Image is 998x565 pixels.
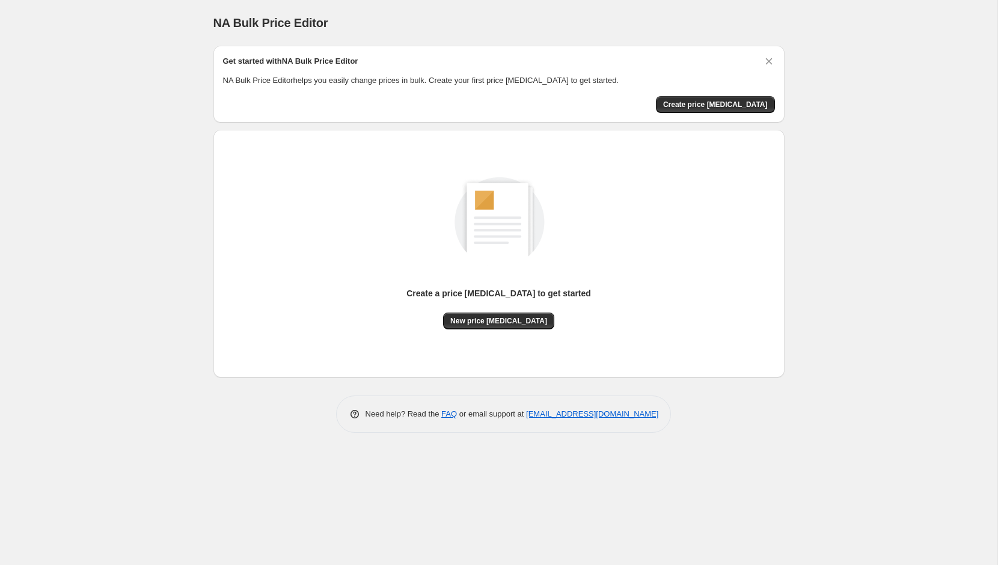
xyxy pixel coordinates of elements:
[443,313,554,329] button: New price [MEDICAL_DATA]
[663,100,768,109] span: Create price [MEDICAL_DATA]
[406,287,591,299] p: Create a price [MEDICAL_DATA] to get started
[223,55,358,67] h2: Get started with NA Bulk Price Editor
[213,16,328,29] span: NA Bulk Price Editor
[441,409,457,418] a: FAQ
[457,409,526,418] span: or email support at
[366,409,442,418] span: Need help? Read the
[450,316,547,326] span: New price [MEDICAL_DATA]
[526,409,658,418] a: [EMAIL_ADDRESS][DOMAIN_NAME]
[656,96,775,113] button: Create price change job
[223,75,775,87] p: NA Bulk Price Editor helps you easily change prices in bulk. Create your first price [MEDICAL_DAT...
[763,55,775,67] button: Dismiss card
